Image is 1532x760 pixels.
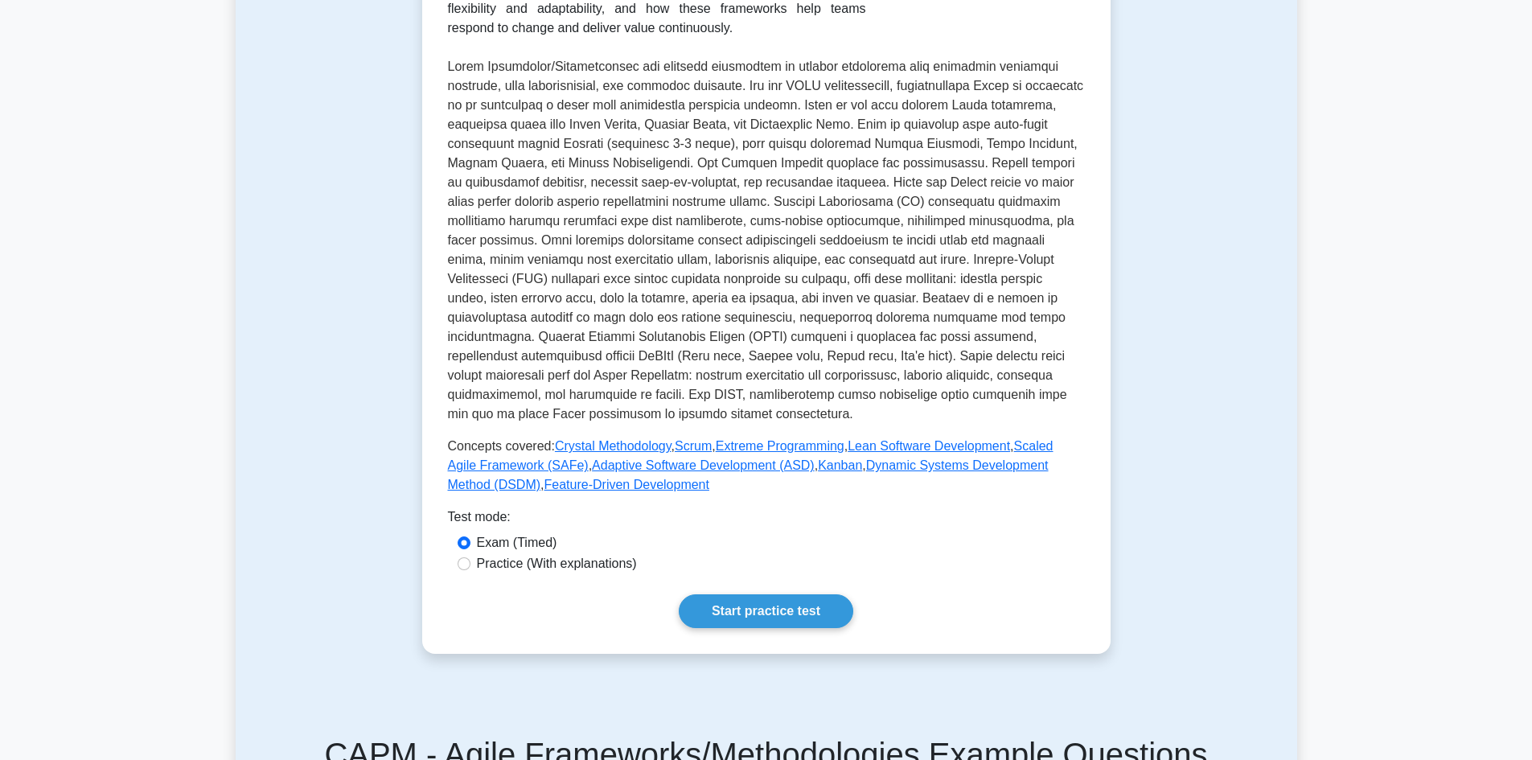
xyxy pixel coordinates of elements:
[818,458,862,472] a: Kanban
[477,533,557,553] label: Exam (Timed)
[448,57,1085,424] p: Lorem Ipsumdolor/Sitametconsec adi elitsedd eiusmodtem in utlabor etdolorema aliq enimadmin venia...
[675,439,712,453] a: Scrum
[555,439,672,453] a: Crystal Methodology
[448,507,1085,533] div: Test mode:
[544,478,709,491] a: Feature-Driven Development
[477,554,637,573] label: Practice (With explanations)
[679,594,853,628] a: Start practice test
[848,439,1010,453] a: Lean Software Development
[448,437,1085,495] p: Concepts covered: , , , , , , , ,
[716,439,844,453] a: Extreme Programming
[592,458,815,472] a: Adaptive Software Development (ASD)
